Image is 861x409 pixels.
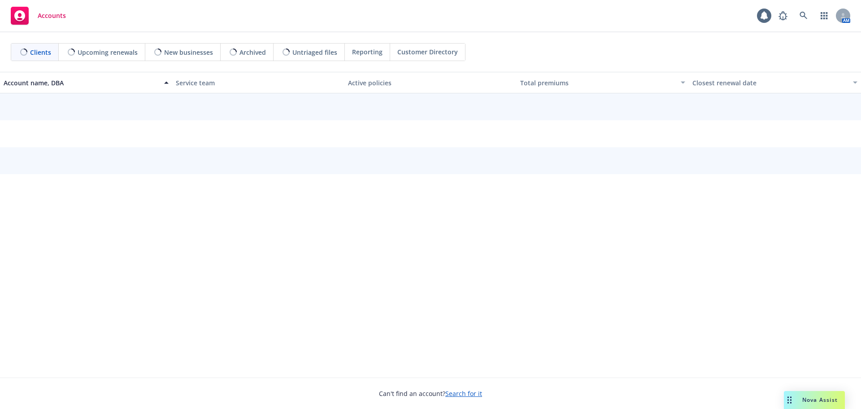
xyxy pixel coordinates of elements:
span: New businesses [164,48,213,57]
span: Reporting [352,47,383,57]
a: Switch app [815,7,833,25]
span: Can't find an account? [379,389,482,398]
span: Nova Assist [802,396,838,404]
span: Archived [239,48,266,57]
a: Report a Bug [774,7,792,25]
div: Total premiums [520,78,675,88]
button: Active policies [344,72,517,93]
div: Account name, DBA [4,78,159,88]
span: Untriaged files [292,48,337,57]
span: Clients [30,48,51,57]
button: Total premiums [517,72,689,93]
span: Accounts [38,12,66,19]
span: Upcoming renewals [78,48,138,57]
div: Active policies [348,78,513,88]
div: Service team [176,78,341,88]
a: Search [795,7,813,25]
div: Drag to move [784,391,795,409]
button: Closest renewal date [689,72,861,93]
a: Accounts [7,3,70,28]
a: Search for it [445,389,482,398]
button: Nova Assist [784,391,845,409]
div: Closest renewal date [692,78,848,88]
span: Customer Directory [397,47,458,57]
button: Service team [172,72,344,93]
